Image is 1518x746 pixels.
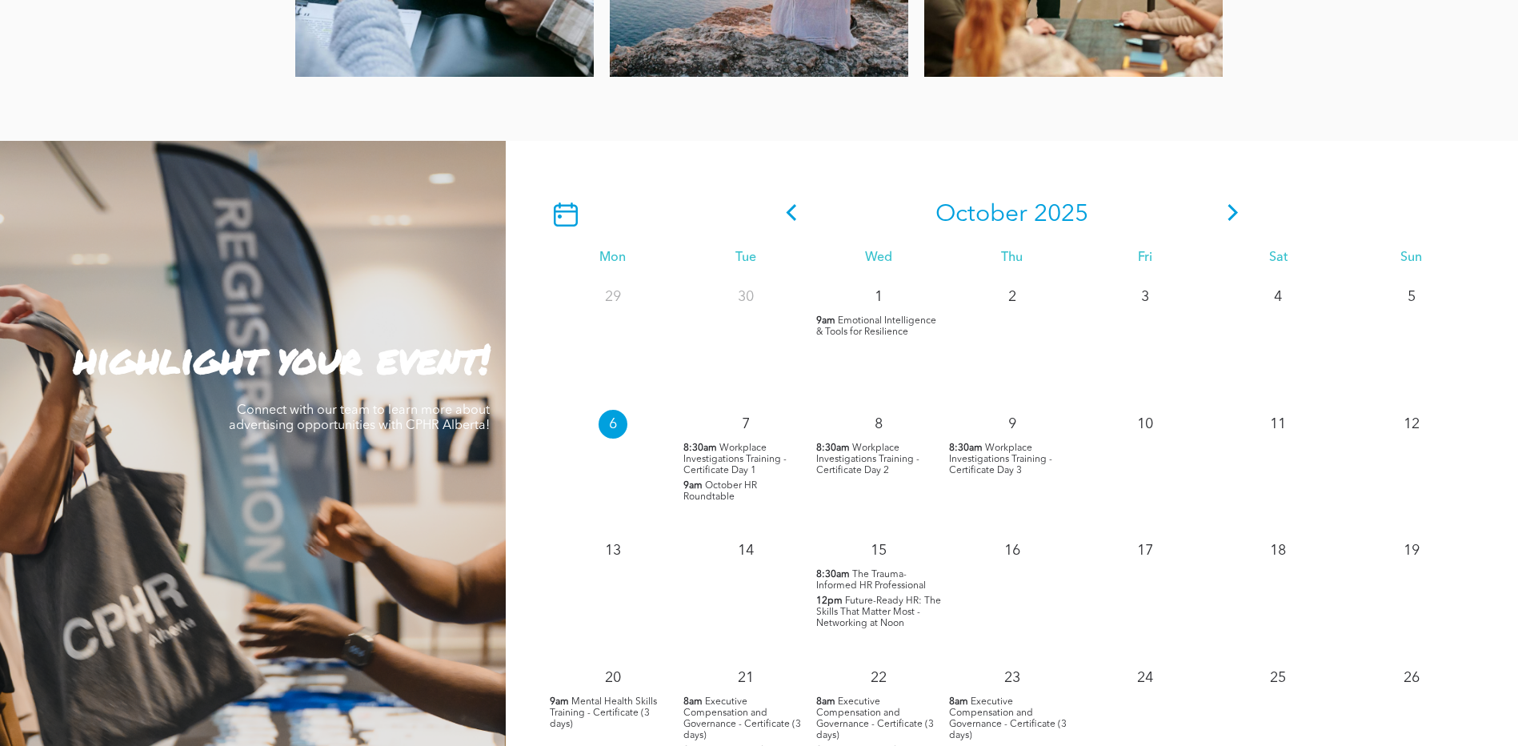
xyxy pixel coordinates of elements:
[864,664,893,692] p: 22
[1079,251,1212,266] div: Fri
[599,283,627,311] p: 29
[599,410,627,439] p: 6
[1264,664,1292,692] p: 25
[1131,536,1160,565] p: 17
[949,443,983,454] span: 8:30am
[1264,283,1292,311] p: 4
[864,536,893,565] p: 15
[1397,536,1426,565] p: 19
[1264,536,1292,565] p: 18
[949,697,1067,740] span: Executive Compensation and Governance - Certificate (3 days)
[949,443,1052,475] span: Workplace Investigations Training - Certificate Day 3
[816,443,919,475] span: Workplace Investigations Training - Certificate Day 2
[731,410,760,439] p: 7
[74,330,490,387] strong: highlight your event!
[731,283,760,311] p: 30
[731,664,760,692] p: 21
[1131,410,1160,439] p: 10
[229,404,490,432] span: Connect with our team to learn more about advertising opportunities with CPHR Alberta!
[864,283,893,311] p: 1
[550,697,657,729] span: Mental Health Skills Training - Certificate (3 days)
[816,570,926,591] span: The Trauma-Informed HR Professional
[864,410,893,439] p: 8
[683,443,787,475] span: Workplace Investigations Training - Certificate Day 1
[1397,410,1426,439] p: 12
[1034,203,1088,227] span: 2025
[998,410,1027,439] p: 9
[679,251,812,266] div: Tue
[1264,410,1292,439] p: 11
[816,316,936,337] span: Emotional Intelligence & Tools for Resilience
[683,697,801,740] span: Executive Compensation and Governance - Certificate (3 days)
[550,696,569,708] span: 9am
[599,664,627,692] p: 20
[998,536,1027,565] p: 16
[1397,283,1426,311] p: 5
[816,596,941,628] span: Future-Ready HR: The Skills That Matter Most - Networking at Noon
[1212,251,1344,266] div: Sat
[683,481,757,502] span: October HR Roundtable
[998,283,1027,311] p: 2
[949,696,968,708] span: 8am
[816,696,835,708] span: 8am
[998,664,1027,692] p: 23
[816,697,934,740] span: Executive Compensation and Governance - Certificate (3 days)
[546,251,679,266] div: Mon
[1131,664,1160,692] p: 24
[683,696,703,708] span: 8am
[683,480,703,491] span: 9am
[816,596,843,607] span: 12pm
[1397,664,1426,692] p: 26
[1131,283,1160,311] p: 3
[935,203,1027,227] span: October
[683,443,717,454] span: 8:30am
[599,536,627,565] p: 13
[731,536,760,565] p: 14
[816,443,850,454] span: 8:30am
[816,569,850,580] span: 8:30am
[945,251,1078,266] div: Thu
[812,251,945,266] div: Wed
[816,315,835,327] span: 9am
[1345,251,1478,266] div: Sun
